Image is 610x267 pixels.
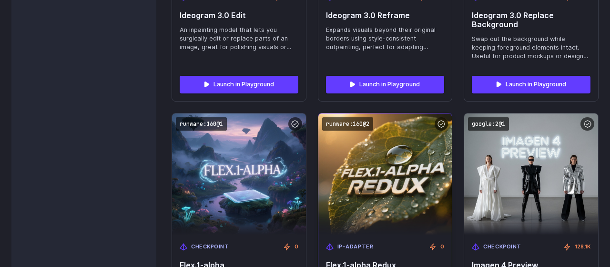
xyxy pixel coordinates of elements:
code: google:2@1 [468,117,509,131]
a: Launch in Playground [180,76,298,93]
span: An inpainting model that lets you surgically edit or replace parts of an image, great for polishi... [180,26,298,51]
code: runware:160@1 [176,117,227,131]
span: Checkpoint [483,243,521,251]
img: Imagen 4 Preview [464,113,598,235]
span: 128.1K [575,243,590,251]
span: Ideogram 3.0 Replace Background [472,11,590,29]
span: Ideogram 3.0 Reframe [326,11,445,20]
span: Expands visuals beyond their original borders using style-consistent outpainting, perfect for ada... [326,26,445,51]
span: IP-Adapter [337,243,374,251]
span: 0 [440,243,444,251]
span: 0 [295,243,298,251]
img: Flex.1‑alpha Redux [312,107,459,241]
span: Ideogram 3.0 Edit [180,11,298,20]
img: Flex.1‑alpha [172,113,306,235]
span: Checkpoint [191,243,229,251]
a: Launch in Playground [472,76,590,93]
code: runware:160@2 [322,117,373,131]
span: Swap out the background while keeping foreground elements intact. Useful for product mockups or d... [472,35,590,61]
a: Launch in Playground [326,76,445,93]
